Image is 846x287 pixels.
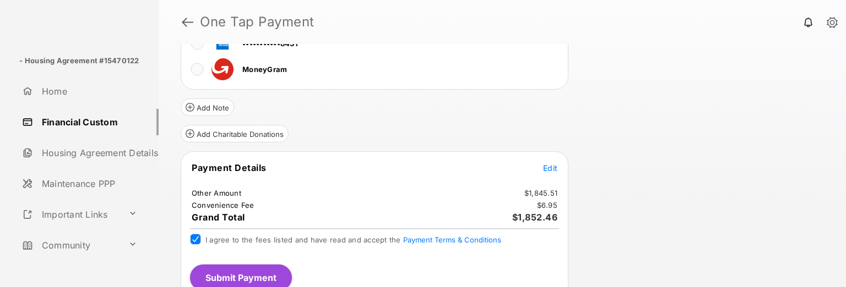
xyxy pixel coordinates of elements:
[18,170,159,197] a: Maintenance PPP
[191,200,255,210] td: Convenience Fee
[18,109,159,135] a: Financial Custom
[181,125,289,142] button: Add Charitable Donations
[18,140,159,166] a: Housing Agreement Details
[205,235,501,244] span: I agree to the fees listed and have read and accept the
[191,188,242,198] td: Other Amount
[18,78,159,104] a: Home
[524,188,558,198] td: $1,845.51
[200,15,314,29] strong: One Tap Payment
[536,200,558,210] td: $6.95
[242,65,287,74] span: MoneyGram
[242,39,298,48] span: •••••••••••8431
[181,98,234,116] button: Add Note
[543,162,557,173] button: Edit
[192,212,245,223] span: Grand Total
[403,235,501,244] button: I agree to the fees listed and have read and accept the
[512,212,558,223] span: $1,852.46
[543,163,557,173] span: Edit
[19,56,139,67] p: - Housing Agreement #15470122
[192,162,267,173] span: Payment Details
[18,232,124,258] a: Community
[18,201,124,228] a: Important Links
